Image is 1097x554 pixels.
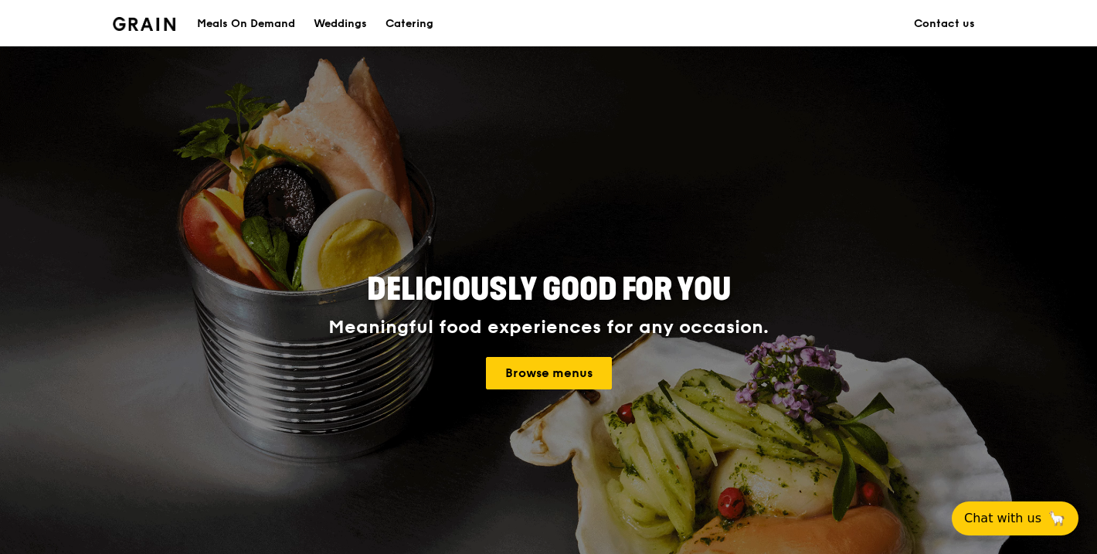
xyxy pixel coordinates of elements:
img: Grain [113,17,175,31]
span: Deliciously good for you [367,271,731,308]
button: Chat with us🦙 [952,501,1078,535]
div: Meals On Demand [197,1,295,47]
div: Catering [385,1,433,47]
span: 🦙 [1048,509,1066,528]
div: Weddings [314,1,367,47]
a: Catering [376,1,443,47]
div: Meaningful food experiences for any occasion. [270,317,827,338]
span: Chat with us [964,509,1041,528]
a: Browse menus [486,357,612,389]
a: Contact us [905,1,984,47]
a: Weddings [304,1,376,47]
